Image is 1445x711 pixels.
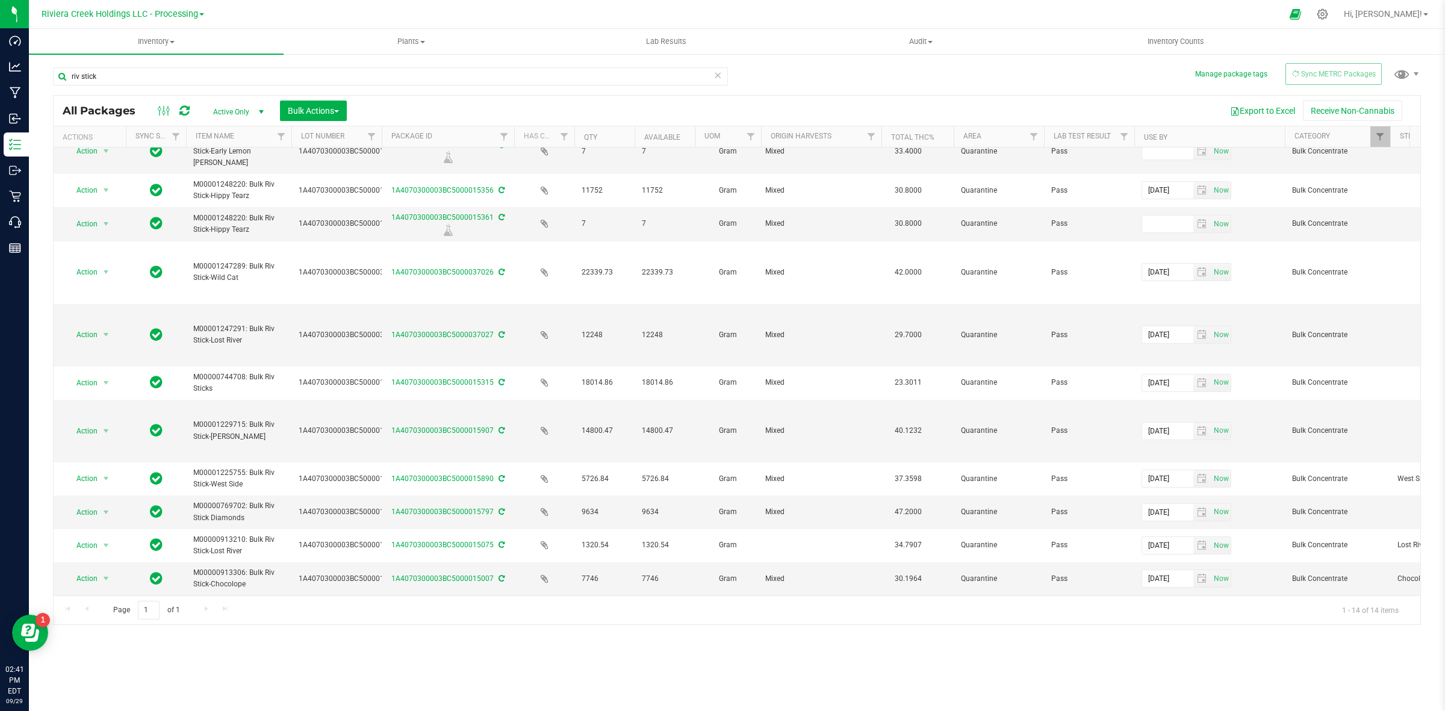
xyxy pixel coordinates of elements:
span: Quarantine [961,573,1037,585]
a: Available [644,133,680,141]
span: In Sync [150,143,163,160]
span: select [99,182,114,199]
span: Bulk Concentrate [1292,146,1383,157]
a: Origin Harvests [771,132,831,140]
span: 9634 [582,506,627,518]
span: In Sync [150,326,163,343]
span: 30.8000 [889,182,928,199]
span: Bulk Concentrate [1292,473,1383,485]
input: 1 [138,601,160,619]
span: M00001225755: Bulk Riv Stick-West Side [193,467,284,490]
span: select [1193,216,1211,232]
span: Lab Results [630,36,703,47]
span: select [99,570,114,587]
inline-svg: Retail [9,190,21,202]
span: Action [66,470,98,487]
span: select [99,423,114,439]
span: M00001229715: Bulk Riv Stick-[PERSON_NAME] [193,419,284,442]
span: Quarantine [961,473,1037,485]
span: In Sync [150,536,163,553]
span: 1A4070300003BC5000037027 [299,329,401,341]
span: 1320.54 [642,539,688,551]
span: Quarantine [961,329,1037,341]
inline-svg: Outbound [9,164,21,176]
span: select [1211,216,1231,232]
div: Value 1: Mixed [765,329,878,341]
a: Lab Results [539,29,794,54]
a: Filter [272,126,291,147]
span: select [1193,143,1211,160]
span: Pass [1051,539,1127,551]
span: Set Current date [1211,264,1231,281]
span: M00001247291: Bulk Riv Stick-Lost River [193,323,284,346]
span: Bulk Actions [288,106,339,116]
span: Audit [794,36,1048,47]
a: Filter [741,126,761,147]
div: Value 1: Mixed [765,267,878,278]
span: select [1211,264,1231,281]
span: Sync METRC Packages [1301,70,1376,78]
a: Package ID [391,132,432,140]
p: 09/29 [5,697,23,706]
span: Gram [702,267,754,278]
span: Sync from Compliance System [497,186,505,194]
span: 40.1232 [889,422,928,439]
span: Action [66,423,98,439]
span: Pass [1051,377,1127,388]
span: Riviera Creek Holdings LLC - Processing [42,9,198,19]
span: M00001247298: Bulk Riv Stick-Early Lemon [PERSON_NAME] [193,134,284,169]
a: Filter [494,126,514,147]
span: Set Current date [1211,143,1231,160]
span: select [99,504,114,521]
span: Bulk Concentrate [1292,218,1383,229]
div: Value 1: Mixed [765,185,878,196]
button: Sync METRC Packages [1285,63,1382,85]
span: Hi, [PERSON_NAME]! [1344,9,1422,19]
span: 1A4070300003BC5000015797 [299,506,401,518]
span: Pass [1051,146,1127,157]
span: Inventory [29,36,284,47]
span: Sync from Compliance System [497,268,505,276]
a: 1A4070300003BC5000037027 [391,331,494,339]
span: Sync from Compliance System [497,574,505,583]
a: Lot Number [301,132,344,140]
a: Area [963,132,981,140]
span: Pass [1051,267,1127,278]
span: Quarantine [961,267,1037,278]
span: select [99,264,114,281]
span: 23.3011 [889,374,928,391]
div: Value 1: Mixed [765,218,878,229]
span: 7 [582,218,627,229]
span: 1A4070300003BC5000037026 [299,267,401,278]
a: Filter [166,126,186,147]
span: Quarantine [961,377,1037,388]
a: UOM [704,132,720,140]
span: select [1211,182,1231,199]
span: 1A4070300003BC5000015890 [299,473,401,485]
span: Pass [1051,506,1127,518]
span: Set Current date [1211,216,1231,233]
span: Bulk Concentrate [1292,377,1383,388]
span: select [1211,423,1231,439]
span: Set Current date [1211,570,1231,588]
span: Bulk Concentrate [1292,506,1383,518]
span: In Sync [150,182,163,199]
a: Use By [1144,133,1167,141]
span: Sync from Compliance System [497,426,505,435]
span: Set Current date [1211,422,1231,439]
th: Has COA [514,126,574,147]
a: 1A4070300003BC5000015797 [391,508,494,516]
span: Set Current date [1211,537,1231,554]
span: select [1193,537,1211,554]
span: Quarantine [961,539,1037,551]
span: select [1193,374,1211,391]
span: select [1193,423,1211,439]
span: 5726.84 [582,473,627,485]
span: 14800.47 [582,425,627,436]
a: Qty [584,133,597,141]
span: Sync from Compliance System [497,378,505,387]
span: 7746 [642,573,688,585]
span: select [1211,326,1231,343]
span: Gram [702,218,754,229]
